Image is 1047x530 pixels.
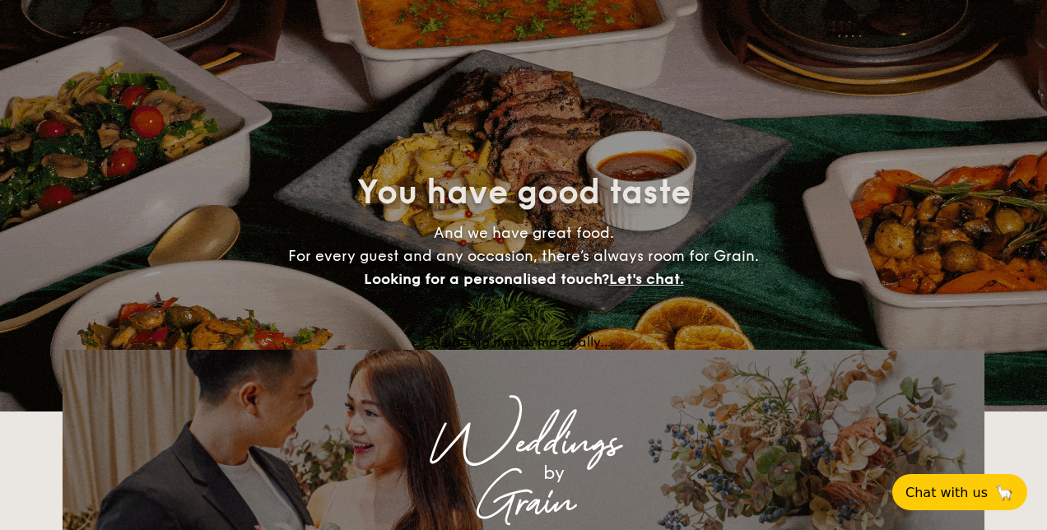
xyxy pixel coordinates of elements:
[609,270,684,288] span: Let's chat.
[207,429,840,458] div: Weddings
[994,483,1014,502] span: 🦙
[268,458,840,488] div: by
[905,485,988,500] span: Chat with us
[207,488,840,518] div: Grain
[892,474,1027,510] button: Chat with us🦙
[63,334,984,350] div: Loading menus magically...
